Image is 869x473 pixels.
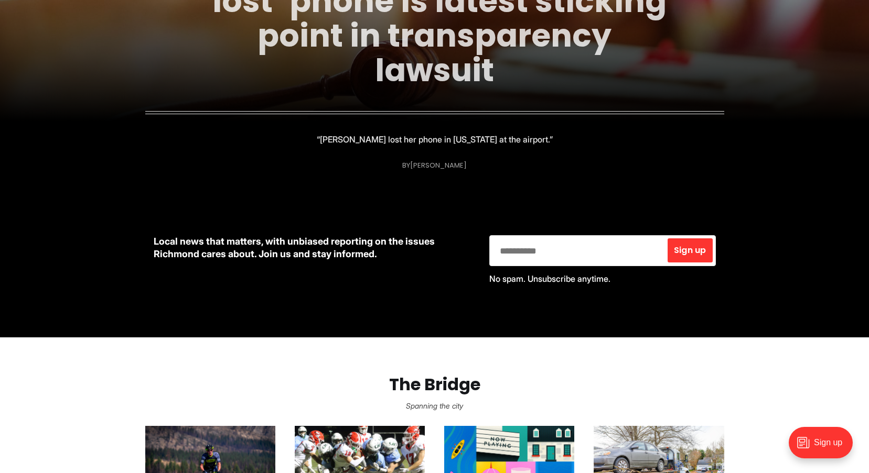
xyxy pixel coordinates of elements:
span: No spam. Unsubscribe anytime. [489,273,610,284]
h2: The Bridge [17,375,852,394]
p: Local news that matters, with unbiased reporting on the issues Richmond cares about. Join us and ... [154,235,473,260]
a: [PERSON_NAME] [410,160,467,170]
button: Sign up [668,238,712,262]
p: Spanning the city [17,399,852,413]
span: Sign up [674,246,706,255]
iframe: portal-trigger [780,422,869,473]
div: By [402,161,467,169]
p: “[PERSON_NAME] lost her phone in [US_STATE] at the airport.” [317,132,553,147]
